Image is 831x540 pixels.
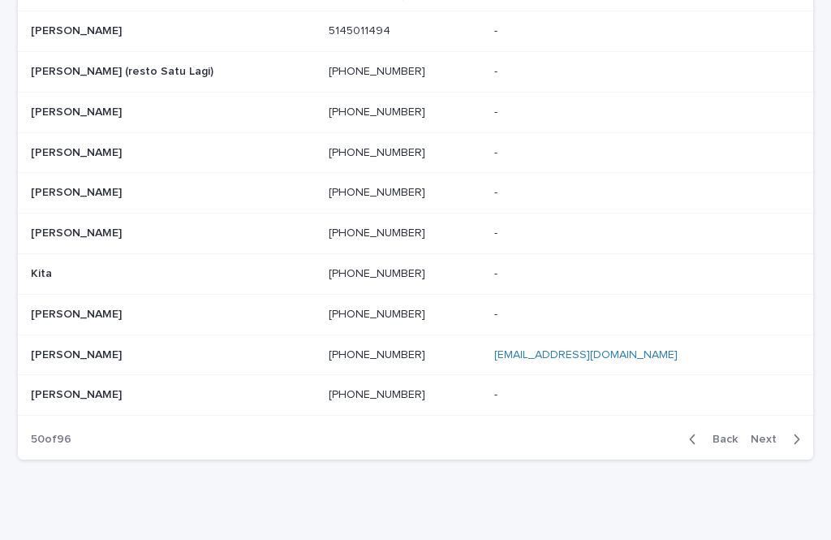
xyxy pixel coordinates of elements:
[751,434,786,445] span: Next
[494,102,501,119] p: -
[18,294,813,335] tr: [PERSON_NAME][PERSON_NAME] [PHONE_NUMBER] --
[494,62,501,79] p: -
[18,92,813,132] tr: [PERSON_NAME][PERSON_NAME] [PHONE_NUMBER] --
[18,132,813,173] tr: [PERSON_NAME][PERSON_NAME] [PHONE_NUMBER] --
[329,349,425,361] a: [PHONE_NUMBER]
[31,305,125,322] p: [PERSON_NAME]
[18,253,813,294] tr: KitaKita [PHONE_NUMBER] --
[18,335,813,375] tr: [PERSON_NAME][PERSON_NAME] [PHONE_NUMBER] [EMAIL_ADDRESS][DOMAIN_NAME]
[329,25,390,37] a: 5145011494
[329,106,425,118] a: [PHONE_NUMBER]
[18,173,813,214] tr: [PERSON_NAME][PERSON_NAME] [PHONE_NUMBER] --
[494,223,501,240] p: -
[329,66,425,77] a: [PHONE_NUMBER]
[494,143,501,160] p: -
[494,264,501,281] p: -
[31,345,125,362] p: [PERSON_NAME]
[494,183,501,200] p: -
[18,51,813,92] tr: [PERSON_NAME] (resto Satu Lagi)[PERSON_NAME] (resto Satu Lagi) [PHONE_NUMBER] --
[494,385,501,402] p: -
[31,21,125,38] p: [PERSON_NAME]
[18,420,84,460] p: 50 of 96
[329,389,425,400] a: [PHONE_NUMBER]
[18,375,813,416] tr: [PERSON_NAME][PERSON_NAME] [PHONE_NUMBER] --
[329,227,425,239] a: [PHONE_NUMBER]
[744,432,813,447] button: Next
[31,102,125,119] p: [PERSON_NAME]
[676,432,744,447] button: Back
[18,214,813,254] tr: [PERSON_NAME][PERSON_NAME] [PHONE_NUMBER] --
[31,62,217,79] p: [PERSON_NAME] (resto Satu Lagi)
[329,187,425,198] a: [PHONE_NUMBER]
[31,143,125,160] p: [PERSON_NAME]
[329,309,425,320] a: [PHONE_NUMBER]
[494,349,678,361] a: [EMAIL_ADDRESS][DOMAIN_NAME]
[31,385,125,402] p: [PERSON_NAME]
[329,268,425,279] a: [PHONE_NUMBER]
[31,223,125,240] p: [PERSON_NAME]
[31,264,55,281] p: Kita
[31,183,125,200] p: [PERSON_NAME]
[703,434,738,445] span: Back
[494,305,501,322] p: -
[494,21,501,38] p: -
[18,11,813,52] tr: [PERSON_NAME][PERSON_NAME] 5145011494 --
[329,147,425,158] a: [PHONE_NUMBER]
